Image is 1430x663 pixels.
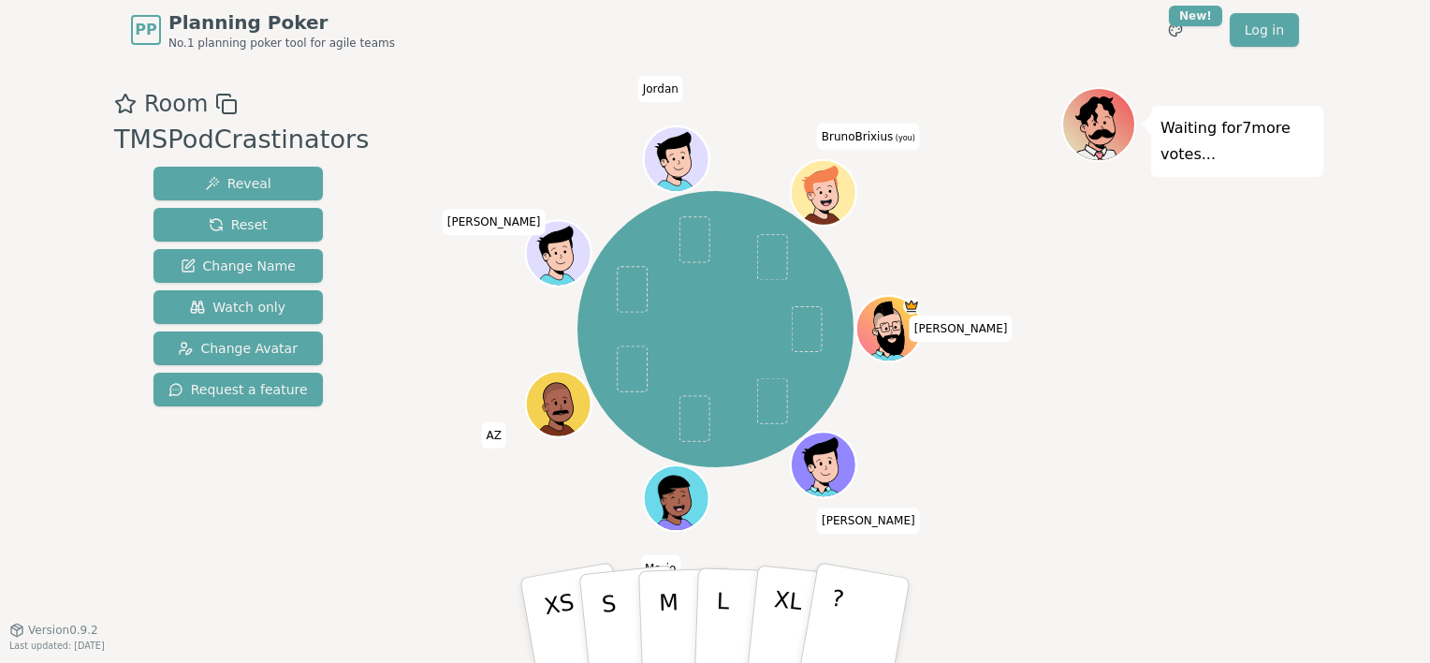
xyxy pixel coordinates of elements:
[153,208,323,242] button: Reset
[903,298,920,315] span: Toce is the host
[1160,115,1314,168] p: Waiting for 7 more votes...
[481,422,505,449] span: Click to change your name
[153,167,323,200] button: Reveal
[893,134,915,142] span: (you)
[1230,13,1299,47] a: Log in
[1169,6,1222,26] div: New!
[153,290,323,324] button: Watch only
[131,9,395,51] a: PPPlanning PokerNo.1 planning poker tool for agile teams
[153,331,323,365] button: Change Avatar
[153,249,323,283] button: Change Name
[168,380,308,399] span: Request a feature
[205,174,271,193] span: Reveal
[9,623,98,638] button: Version0.9.2
[168,9,395,36] span: Planning Poker
[144,87,208,121] span: Room
[910,316,1013,342] span: Click to change your name
[114,121,369,159] div: TMSPodCrastinators
[190,298,285,317] span: Watch only
[178,339,298,358] span: Change Avatar
[443,209,546,235] span: Click to change your name
[114,87,137,121] button: Add as favourite
[640,555,680,582] span: Click to change your name
[181,257,296,275] span: Change Name
[28,623,98,638] span: Version 0.9.2
[9,641,105,651] span: Last updated: [DATE]
[817,124,920,150] span: Click to change your name
[168,36,395,51] span: No.1 planning poker tool for agile teams
[209,215,268,234] span: Reset
[135,19,156,41] span: PP
[638,76,683,102] span: Click to change your name
[793,162,854,224] button: Click to change your avatar
[817,508,920,535] span: Click to change your name
[153,373,323,406] button: Request a feature
[1159,13,1192,47] button: New!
